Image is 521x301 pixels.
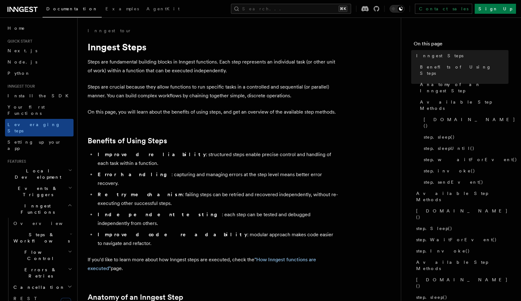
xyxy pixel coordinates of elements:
[421,165,508,176] a: step.invoke()
[417,79,508,96] a: Anatomy of an Inngest Step
[43,2,102,18] a: Documentation
[96,210,338,228] li: : each step can be tested and debugged independently from others.
[416,294,447,300] span: step.sleep()
[420,64,508,76] span: Benefits of Using Steps
[424,134,455,140] span: step.sleep()
[13,221,78,226] span: Overview
[11,229,74,247] button: Steps & Workflows
[421,154,508,165] a: step.waitForEvent()
[414,245,508,257] a: step.Invoke()
[414,274,508,292] a: [DOMAIN_NAME]()
[5,84,35,89] span: Inngest tour
[5,159,26,164] span: Features
[421,131,508,143] a: step.sleep()
[96,150,338,168] li: : structured steps enable precise control and handling of each task within a function.
[11,264,74,282] button: Errors & Retries
[424,179,483,185] span: step.sendEvent()
[415,4,472,14] a: Contact sales
[8,122,60,133] span: Leveraging Steps
[98,212,222,217] strong: Independent testing
[8,140,61,151] span: Setting up your app
[416,190,508,203] span: Available Step Methods
[416,53,463,59] span: Inngest Steps
[414,257,508,274] a: Available Step Methods
[420,81,508,94] span: Anatomy of an Inngest Step
[414,223,508,234] a: step.Sleep()
[421,114,508,131] a: [DOMAIN_NAME]()
[5,200,74,218] button: Inngest Functions
[98,191,183,197] strong: Retry mechanism
[88,136,167,145] a: Benefits of Using Steps
[231,4,351,14] button: Search...⌘K
[424,116,515,129] span: [DOMAIN_NAME]()
[5,119,74,136] a: Leveraging Steps
[416,259,508,272] span: Available Step Methods
[88,41,338,53] h1: Inngest Steps
[8,48,37,53] span: Next.js
[414,205,508,223] a: [DOMAIN_NAME]()
[421,176,508,188] a: step.sendEvent()
[5,203,68,215] span: Inngest Functions
[96,190,338,208] li: : failing steps can be retried and recovered independently, without re-executing other successful...
[11,284,65,290] span: Cancellation
[8,59,37,64] span: Node.js
[421,143,508,154] a: step.sleepUntil()
[96,170,338,188] li: : capturing and managing errors at the step level means better error recovery.
[5,68,74,79] a: Python
[424,168,475,174] span: step.invoke()
[5,39,32,44] span: Quick start
[88,83,338,100] p: Steps are crucial because they allow functions to run specific tasks in a controlled and sequenti...
[5,185,68,198] span: Events & Triggers
[11,218,74,229] a: Overview
[88,58,338,75] p: Steps are fundamental building blocks in Inngest functions. Each step represents an individual ta...
[414,188,508,205] a: Available Step Methods
[105,6,139,11] span: Examples
[98,151,206,157] strong: Improved reliability
[5,56,74,68] a: Node.js
[8,25,25,31] span: Home
[11,282,74,293] button: Cancellation
[11,247,74,264] button: Flow Control
[5,168,68,180] span: Local Development
[5,45,74,56] a: Next.js
[5,101,74,119] a: Your first Functions
[8,71,30,76] span: Python
[88,108,338,116] p: On this page, you will learn about the benefits of using steps, and get an overview of the availa...
[88,28,131,34] a: Inngest tour
[390,5,405,13] button: Toggle dark mode
[416,225,452,232] span: step.Sleep()
[420,99,508,111] span: Available Step Methods
[414,234,508,245] a: step.WaitForEvent()
[98,232,247,237] strong: Improved code readability
[88,255,338,273] p: If you'd like to learn more about how Inngest steps are executed, check the page.
[417,96,508,114] a: Available Step Methods
[5,23,74,34] a: Home
[416,248,470,254] span: step.Invoke()
[414,50,508,61] a: Inngest Steps
[5,165,74,183] button: Local Development
[143,2,183,17] a: AgentKit
[98,171,171,177] strong: Error handling
[146,6,180,11] span: AgentKit
[102,2,143,17] a: Examples
[424,145,475,151] span: step.sleepUntil()
[414,40,508,50] h4: On this page
[416,208,508,220] span: [DOMAIN_NAME]()
[11,267,68,279] span: Errors & Retries
[8,105,45,116] span: Your first Functions
[424,156,517,163] span: step.waitForEvent()
[96,230,338,248] li: : modular approach makes code easier to navigate and refactor.
[46,6,98,11] span: Documentation
[8,93,72,98] span: Install the SDK
[5,136,74,154] a: Setting up your app
[417,61,508,79] a: Benefits of Using Steps
[11,232,70,244] span: Steps & Workflows
[339,6,347,12] kbd: ⌘K
[475,4,516,14] a: Sign Up
[416,237,497,243] span: step.WaitForEvent()
[5,183,74,200] button: Events & Triggers
[416,277,508,289] span: [DOMAIN_NAME]()
[5,90,74,101] a: Install the SDK
[11,249,68,262] span: Flow Control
